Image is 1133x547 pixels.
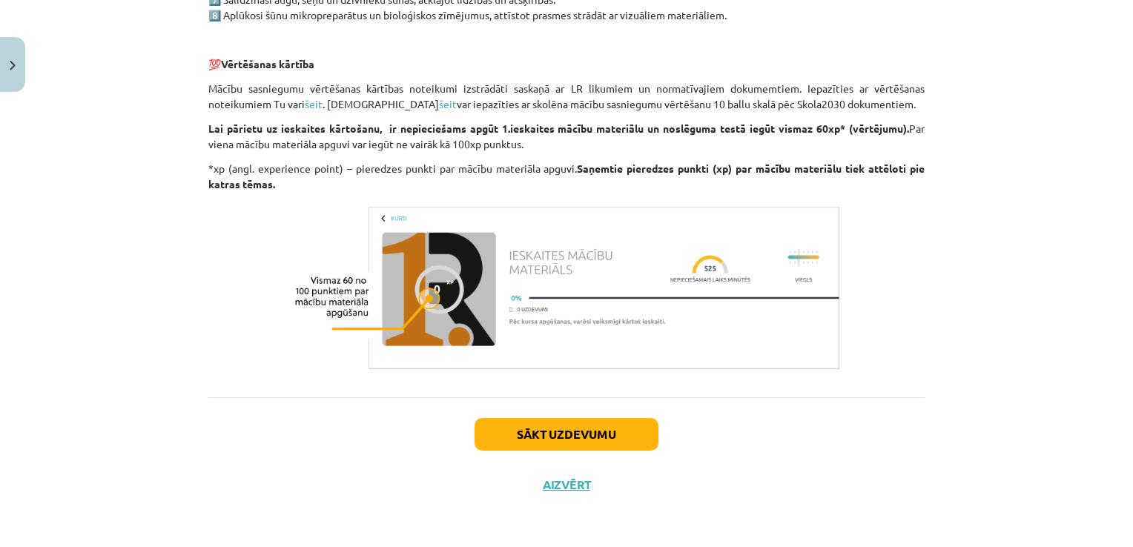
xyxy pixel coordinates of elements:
[475,418,658,451] button: Sākt uzdevumu
[208,121,925,152] p: Par viena mācību materiāla apguvi var iegūt ne vairāk kā 100xp punktus.
[208,161,925,192] p: *xp (angl. experience point) – pieredzes punkti par mācību materiāla apguvi.
[208,56,925,72] p: 💯
[221,57,314,70] strong: Vērtēšanas kārtība
[305,97,323,110] a: šeit
[208,81,925,112] p: Mācību sasniegumu vērtēšanas kārtības noteikumi izstrādāti saskaņā ar LR likumiem un normatīvajie...
[538,477,595,492] button: Aizvērt
[439,97,457,110] a: šeit
[10,61,16,70] img: icon-close-lesson-0947bae3869378f0d4975bcd49f059093ad1ed9edebbc8119c70593378902aed.svg
[208,122,909,135] strong: Lai pārietu uz ieskaites kārtošanu, ir nepieciešams apgūt 1.ieskaites mācību materiālu un noslēgu...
